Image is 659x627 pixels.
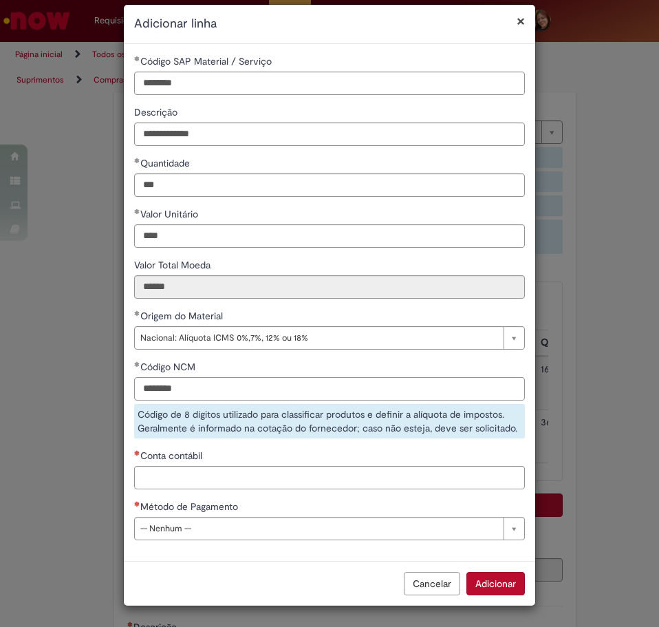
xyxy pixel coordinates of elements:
[140,449,205,462] span: Conta contábil
[134,56,140,61] span: Obrigatório Preenchido
[134,466,525,489] input: Conta contábil
[140,310,226,322] span: Origem do Material
[134,404,525,438] div: Código de 8 dígitos utilizado para classificar produtos e definir a alíquota de impostos. Geralme...
[140,208,201,220] span: Valor Unitário
[140,55,274,67] span: Código SAP Material / Serviço
[140,518,497,540] span: -- Nenhum --
[134,15,525,33] h2: Adicionar linha
[517,14,525,28] button: Fechar modal
[134,209,140,214] span: Obrigatório Preenchido
[134,123,525,146] input: Descrição
[134,158,140,163] span: Obrigatório Preenchido
[134,224,525,248] input: Valor Unitário
[140,157,193,169] span: Quantidade
[134,501,140,507] span: Necessários
[140,361,198,373] span: Código NCM
[404,572,460,595] button: Cancelar
[134,310,140,316] span: Obrigatório Preenchido
[134,106,180,118] span: Descrição
[466,572,525,595] button: Adicionar
[134,450,140,456] span: Necessários
[134,259,213,271] span: Somente leitura - Valor Total Moeda
[134,275,525,299] input: Valor Total Moeda
[134,361,140,367] span: Obrigatório Preenchido
[134,377,525,401] input: Código NCM
[134,173,525,197] input: Quantidade
[140,500,241,513] span: Método de Pagamento
[140,327,497,349] span: Nacional: Alíquota ICMS 0%,7%, 12% ou 18%
[134,72,525,95] input: Código SAP Material / Serviço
